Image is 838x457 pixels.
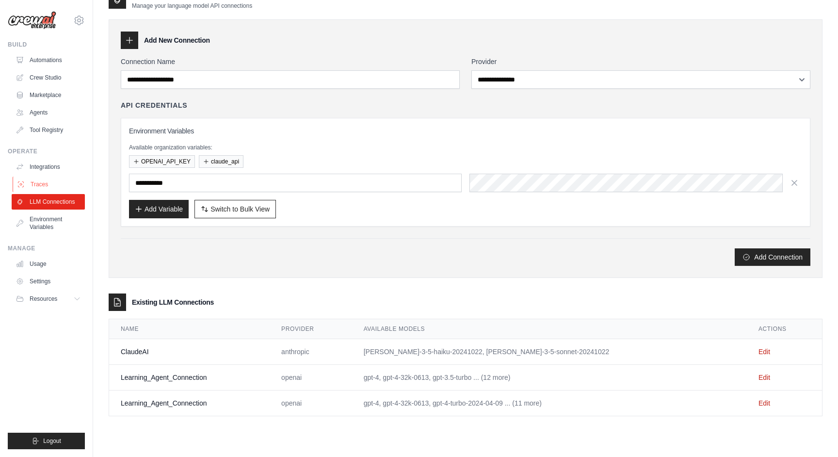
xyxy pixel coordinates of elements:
button: claude_api [199,155,243,168]
span: Resources [30,295,57,303]
td: openai [270,365,352,391]
td: ClaudeAI [109,339,270,365]
th: Name [109,319,270,339]
button: Logout [8,433,85,449]
a: Environment Variables [12,212,85,235]
h4: API Credentials [121,100,187,110]
h3: Existing LLM Connections [132,297,214,307]
th: Provider [270,319,352,339]
td: openai [270,391,352,416]
img: Logo [8,11,56,30]
span: Logout [43,437,61,445]
a: Crew Studio [12,70,85,85]
button: Resources [12,291,85,307]
a: Tool Registry [12,122,85,138]
h3: Add New Connection [144,35,210,45]
th: Actions [747,319,822,339]
label: Provider [471,57,810,66]
p: Available organization variables: [129,144,802,151]
td: gpt-4, gpt-4-32k-0613, gpt-4-turbo-2024-04-09 ... (11 more) [352,391,747,416]
div: Manage [8,245,85,252]
a: Marketplace [12,87,85,103]
td: anthropic [270,339,352,365]
button: OPENAI_API_KEY [129,155,195,168]
label: Connection Name [121,57,460,66]
a: Agents [12,105,85,120]
a: Settings [12,274,85,289]
button: Add Variable [129,200,189,218]
td: gpt-4, gpt-4-32k-0613, gpt-3.5-turbo ... (12 more) [352,365,747,391]
a: Edit [758,348,770,356]
td: [PERSON_NAME]-3-5-haiku-20241022, [PERSON_NAME]-3-5-sonnet-20241022 [352,339,747,365]
div: Operate [8,147,85,155]
a: Usage [12,256,85,272]
div: Build [8,41,85,49]
span: Switch to Bulk View [210,204,270,214]
a: Integrations [12,159,85,175]
button: Switch to Bulk View [194,200,276,218]
td: Learning_Agent_Connection [109,365,270,391]
h3: Environment Variables [129,126,802,136]
td: Learning_Agent_Connection [109,391,270,416]
a: Edit [758,374,770,381]
a: LLM Connections [12,194,85,210]
p: Manage your language model API connections [132,2,252,10]
a: Edit [758,399,770,407]
a: Automations [12,52,85,68]
button: Add Connection [735,248,810,266]
th: Available Models [352,319,747,339]
a: Traces [13,177,86,192]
